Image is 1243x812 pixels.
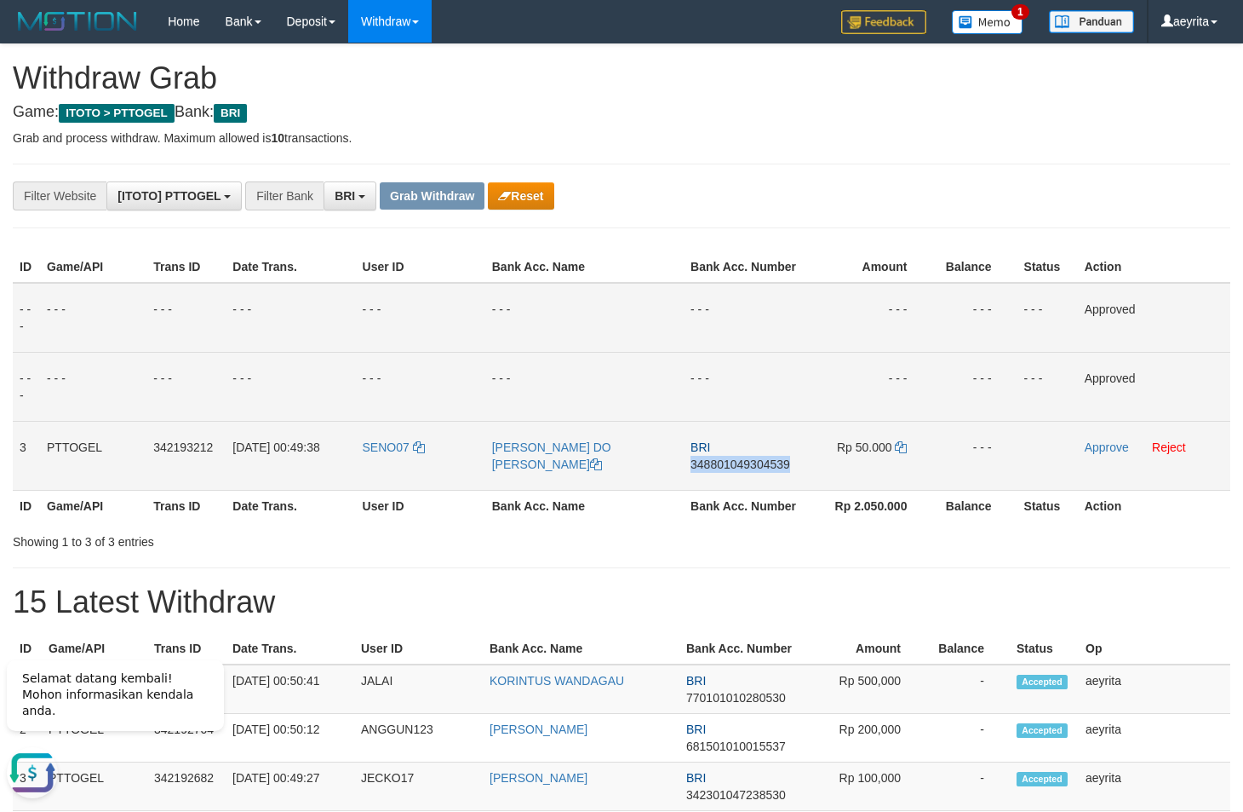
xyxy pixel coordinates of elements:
[226,490,355,521] th: Date Trans.
[1049,10,1134,33] img: panduan.png
[146,352,226,421] td: - - -
[363,441,425,454] a: SENO07
[1017,723,1068,738] span: Accepted
[926,763,1010,811] td: -
[226,763,354,811] td: [DATE] 00:49:27
[690,441,710,454] span: BRI
[354,633,483,665] th: User ID
[837,441,892,454] span: Rp 50.000
[1079,665,1230,714] td: aeyrita
[42,633,147,665] th: Game/API
[684,352,805,421] td: - - -
[952,10,1023,34] img: Button%20Memo.svg
[245,181,324,210] div: Filter Bank
[1079,763,1230,811] td: aeyrita
[800,665,926,714] td: Rp 500,000
[356,283,485,353] td: - - -
[485,352,684,421] td: - - -
[932,421,1017,490] td: - - -
[686,674,706,688] span: BRI
[686,788,786,802] span: Copy 342301047238530 to clipboard
[490,723,587,736] a: [PERSON_NAME]
[686,691,786,705] span: Copy 770101010280530 to clipboard
[1152,441,1186,454] a: Reject
[686,723,706,736] span: BRI
[13,251,40,283] th: ID
[686,740,786,753] span: Copy 681501010015537 to clipboard
[226,352,355,421] td: - - -
[40,283,146,353] td: - - -
[1017,283,1078,353] td: - - -
[226,283,355,353] td: - - -
[7,102,58,153] button: Open LiveChat chat widget
[13,61,1230,95] h1: Withdraw Grab
[354,763,483,811] td: JECKO17
[22,26,193,72] span: Selamat datang kembali! Mohon informasikan kendala anda.
[686,771,706,785] span: BRI
[1078,490,1230,521] th: Action
[926,714,1010,763] td: -
[146,283,226,353] td: - - -
[932,251,1017,283] th: Balance
[271,131,284,145] strong: 10
[13,9,142,34] img: MOTION_logo.png
[40,251,146,283] th: Game/API
[232,441,319,454] span: [DATE] 00:49:38
[13,130,1230,147] p: Grab and process withdraw. Maximum allowed is transactions.
[13,585,1230,619] h1: 15 Latest Withdraw
[1017,772,1068,786] span: Accepted
[40,352,146,421] td: - - -
[13,181,106,210] div: Filter Website
[13,421,40,490] td: 3
[1079,633,1230,665] th: Op
[1010,633,1079,665] th: Status
[106,181,242,210] button: [ITOTO] PTTOGEL
[214,104,247,123] span: BRI
[356,352,485,421] td: - - -
[684,490,805,521] th: Bank Acc. Number
[488,182,553,210] button: Reset
[932,490,1017,521] th: Balance
[926,665,1010,714] td: -
[485,283,684,353] td: - - -
[13,527,505,550] div: Showing 1 to 3 of 3 entries
[13,490,40,521] th: ID
[153,441,213,454] span: 342193212
[1078,251,1230,283] th: Action
[1078,283,1230,353] td: Approved
[146,490,226,521] th: Trans ID
[926,633,1010,665] th: Balance
[684,251,805,283] th: Bank Acc. Number
[490,771,587,785] a: [PERSON_NAME]
[485,490,684,521] th: Bank Acc. Name
[1017,490,1078,521] th: Status
[485,251,684,283] th: Bank Acc. Name
[483,633,679,665] th: Bank Acc. Name
[805,283,932,353] td: - - -
[1079,714,1230,763] td: aeyrita
[1017,352,1078,421] td: - - -
[226,633,354,665] th: Date Trans.
[1011,4,1029,20] span: 1
[1017,251,1078,283] th: Status
[356,251,485,283] th: User ID
[684,283,805,353] td: - - -
[354,714,483,763] td: ANGGUN123
[13,104,1230,121] h4: Game: Bank:
[1017,675,1068,689] span: Accepted
[380,182,484,210] button: Grab Withdraw
[354,665,483,714] td: JALAI
[146,251,226,283] th: Trans ID
[800,633,926,665] th: Amount
[800,763,926,811] td: Rp 100,000
[679,633,800,665] th: Bank Acc. Number
[932,283,1017,353] td: - - -
[841,10,926,34] img: Feedback.jpg
[805,352,932,421] td: - - -
[363,441,410,454] span: SENO07
[492,441,611,471] a: [PERSON_NAME] DO [PERSON_NAME]
[1085,441,1129,454] a: Approve
[356,490,485,521] th: User ID
[226,714,354,763] td: [DATE] 00:50:12
[147,633,226,665] th: Trans ID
